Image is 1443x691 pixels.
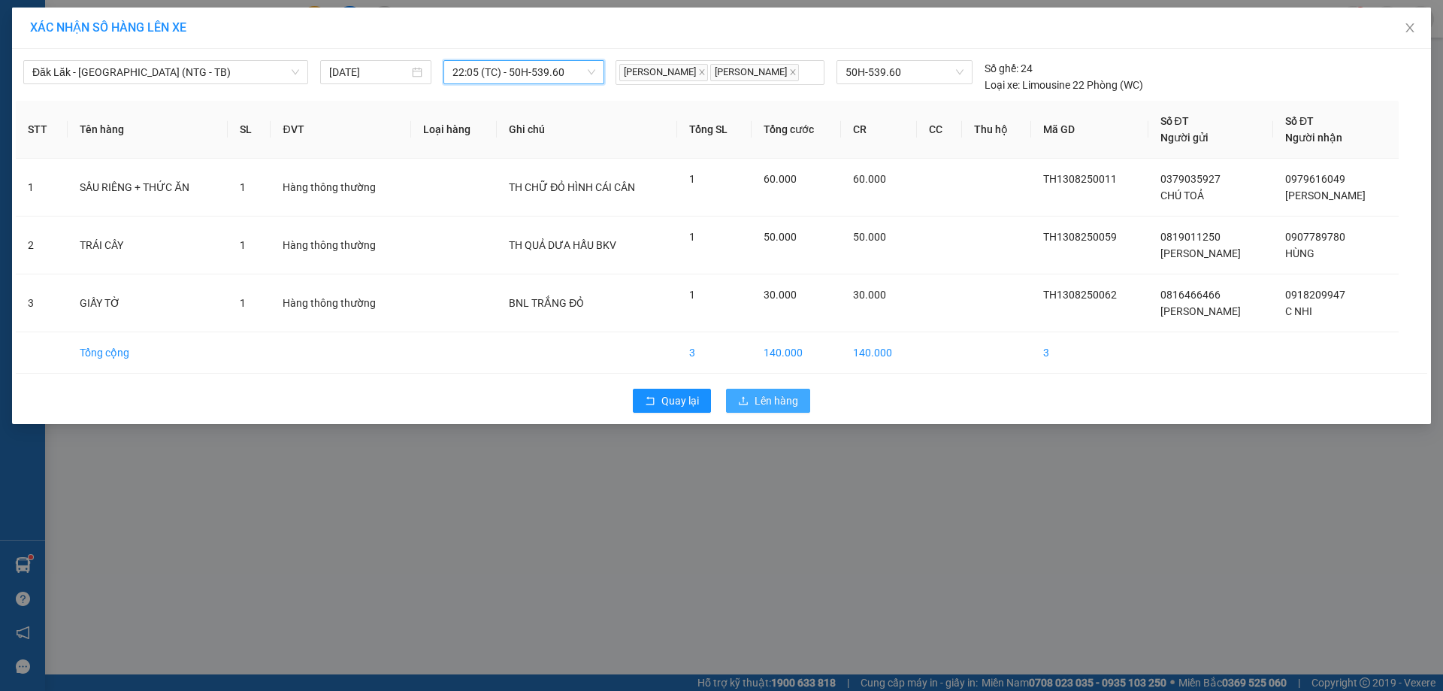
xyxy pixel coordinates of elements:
span: 0918209947 [1285,289,1345,301]
th: SL [228,101,271,159]
span: 1 [240,297,246,309]
span: TH CHỮ ĐỎ HÌNH CÁI CÂN [509,181,635,193]
span: 1 [689,173,695,185]
td: 3 [677,332,752,374]
span: BNL TRẮNG ĐỎ [509,297,584,309]
span: Số ĐT [1160,115,1189,127]
span: 60.000 [764,173,797,185]
span: 0379035927 [1160,173,1221,185]
span: TH1308250062 [1043,289,1117,301]
span: Lên hàng [755,392,798,409]
button: rollbackQuay lại [633,389,711,413]
span: rollback [645,396,655,408]
span: Người gửi [1160,132,1209,144]
span: HÙNG [1285,247,1314,259]
span: 0819011250 [1160,231,1221,243]
th: Mã GD [1031,101,1148,159]
td: 2 [16,217,68,274]
span: C NHI [1285,305,1312,317]
span: [PERSON_NAME] [619,64,708,81]
span: Người nhận [1285,132,1342,144]
span: 1 [689,231,695,243]
td: Hàng thông thường [271,159,411,217]
span: TH1308250011 [1043,173,1117,185]
span: XÁC NHẬN SỐ HÀNG LÊN XE [30,20,186,35]
span: 50H-539.60 [846,61,963,83]
span: Số ghế: [985,60,1018,77]
span: 1 [689,289,695,301]
th: Ghi chú [497,101,677,159]
span: 1 [240,239,246,251]
th: Loại hàng [411,101,497,159]
td: Hàng thông thường [271,217,411,274]
th: Tổng SL [677,101,752,159]
span: upload [738,396,749,408]
span: Số ĐT [1285,115,1314,127]
td: 3 [16,274,68,332]
span: 22:05 (TC) - 50H-539.60 [452,61,595,83]
span: TH1308250059 [1043,231,1117,243]
th: Tên hàng [68,101,227,159]
td: Tổng cộng [68,332,227,374]
span: close [1404,22,1416,34]
span: Loại xe: [985,77,1020,93]
td: TRÁI CÂY [68,217,227,274]
span: [PERSON_NAME] [1160,305,1241,317]
button: uploadLên hàng [726,389,810,413]
span: 0907789780 [1285,231,1345,243]
div: Limousine 22 Phòng (WC) [985,77,1143,93]
span: 50.000 [764,231,797,243]
span: close [698,68,706,76]
td: 3 [1031,332,1148,374]
span: 60.000 [853,173,886,185]
td: Hàng thông thường [271,274,411,332]
span: 50.000 [853,231,886,243]
th: CR [841,101,917,159]
th: Thu hộ [962,101,1031,159]
td: 140.000 [841,332,917,374]
th: Tổng cước [752,101,841,159]
span: 30.000 [853,289,886,301]
td: 1 [16,159,68,217]
input: 13/08/2025 [329,64,409,80]
span: CHÚ TOẢ [1160,189,1204,202]
td: 140.000 [752,332,841,374]
span: TH QUẢ DƯA HẤU BKV [509,239,616,251]
span: Quay lại [661,392,699,409]
span: 30.000 [764,289,797,301]
span: [PERSON_NAME] [1285,189,1366,202]
span: 0979616049 [1285,173,1345,185]
button: Close [1389,8,1431,50]
span: [PERSON_NAME] [710,64,799,81]
span: [PERSON_NAME] [1160,247,1241,259]
div: 24 [985,60,1033,77]
span: 0816466466 [1160,289,1221,301]
span: close [789,68,797,76]
span: 1 [240,181,246,193]
th: STT [16,101,68,159]
span: Đăk Lăk - Sài Gòn (NTG - TB) [32,61,299,83]
td: GIẤY TỜ [68,274,227,332]
th: CC [917,101,962,159]
td: SẦU RIÊNG + THỨC ĂN [68,159,227,217]
th: ĐVT [271,101,411,159]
